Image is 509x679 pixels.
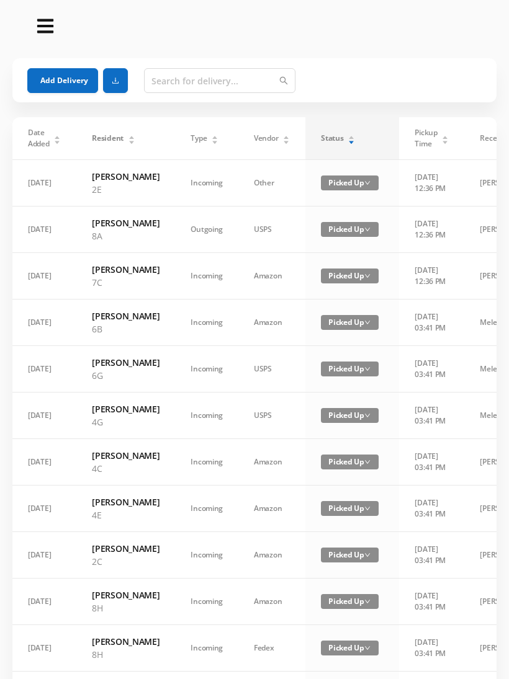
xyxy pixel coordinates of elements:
p: 8A [92,229,160,242]
div: Sort [348,134,355,141]
td: [DATE] [12,532,76,579]
td: [DATE] 03:41 PM [399,346,464,393]
p: 2C [92,555,160,568]
h6: [PERSON_NAME] [92,635,160,648]
input: Search for delivery... [144,68,295,93]
span: Picked Up [321,641,379,655]
td: [DATE] [12,346,76,393]
td: Incoming [175,160,238,206]
i: icon: down [364,226,371,233]
td: Amazon [238,486,305,532]
td: [DATE] 12:36 PM [399,206,464,253]
td: Amazon [238,439,305,486]
i: icon: down [364,412,371,419]
p: 8H [92,601,160,615]
i: icon: caret-up [212,134,218,138]
p: 6G [92,369,160,382]
span: Pickup Time [415,127,437,149]
i: icon: down [364,180,371,186]
p: 2E [92,183,160,196]
td: [DATE] [12,579,76,625]
td: [DATE] [12,439,76,486]
span: Picked Up [321,268,379,283]
h6: [PERSON_NAME] [92,588,160,601]
span: Vendor [254,133,278,144]
td: [DATE] 03:41 PM [399,300,464,346]
td: Amazon [238,253,305,300]
i: icon: caret-up [283,134,290,138]
td: [DATE] [12,300,76,346]
p: 7C [92,276,160,289]
span: Picked Up [321,362,379,376]
i: icon: search [279,76,288,85]
td: Incoming [175,300,238,346]
span: Picked Up [321,548,379,562]
div: Sort [53,134,61,141]
td: [DATE] [12,625,76,672]
td: [DATE] 12:36 PM [399,160,464,206]
i: icon: caret-down [212,139,218,143]
span: Resident [92,133,124,144]
td: Incoming [175,486,238,532]
td: Amazon [238,579,305,625]
td: [DATE] [12,486,76,532]
td: Incoming [175,253,238,300]
h6: [PERSON_NAME] [92,542,160,555]
i: icon: down [364,319,371,326]
button: Add Delivery [27,68,98,93]
span: Picked Up [321,408,379,423]
td: Incoming [175,346,238,393]
td: [DATE] 03:41 PM [399,393,464,439]
div: Sort [282,134,290,141]
h6: [PERSON_NAME] [92,449,160,462]
h6: [PERSON_NAME] [92,402,160,415]
i: icon: caret-down [283,139,290,143]
h6: [PERSON_NAME] [92,356,160,369]
i: icon: down [364,552,371,558]
td: Other [238,160,305,206]
td: Incoming [175,393,238,439]
span: Picked Up [321,594,379,609]
div: Sort [128,134,135,141]
i: icon: caret-up [348,134,355,138]
h6: [PERSON_NAME] [92,309,160,322]
td: Amazon [238,300,305,346]
span: Date Added [28,127,50,149]
p: 8H [92,648,160,661]
h6: [PERSON_NAME] [92,216,160,229]
i: icon: caret-up [54,134,61,138]
i: icon: caret-down [128,139,135,143]
td: Incoming [175,439,238,486]
i: icon: caret-up [128,134,135,138]
td: [DATE] [12,253,76,300]
td: Incoming [175,625,238,672]
td: [DATE] 03:41 PM [399,486,464,532]
td: [DATE] 03:41 PM [399,579,464,625]
span: Type [191,133,207,144]
span: Picked Up [321,455,379,469]
i: icon: caret-down [348,139,355,143]
td: USPS [238,346,305,393]
i: icon: down [364,645,371,651]
td: [DATE] [12,393,76,439]
td: [DATE] 03:41 PM [399,625,464,672]
span: Picked Up [321,315,379,330]
i: icon: caret-up [442,134,449,138]
td: [DATE] [12,206,76,253]
p: 4C [92,462,160,475]
span: Picked Up [321,175,379,190]
i: icon: caret-down [54,139,61,143]
h6: [PERSON_NAME] [92,263,160,276]
div: Sort [441,134,449,141]
td: Incoming [175,579,238,625]
i: icon: down [364,366,371,372]
td: [DATE] [12,160,76,206]
h6: [PERSON_NAME] [92,495,160,508]
p: 4E [92,508,160,521]
i: icon: down [364,273,371,279]
td: USPS [238,393,305,439]
td: [DATE] 03:41 PM [399,439,464,486]
i: icon: down [364,459,371,465]
td: Amazon [238,532,305,579]
div: Sort [211,134,218,141]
